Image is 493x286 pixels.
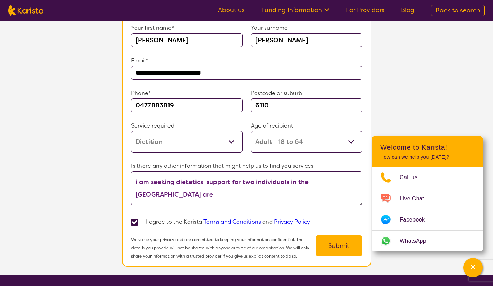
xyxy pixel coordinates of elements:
span: Call us [400,172,426,183]
a: Privacy Policy [274,218,310,225]
a: About us [218,6,245,14]
p: Email* [131,55,362,66]
p: Service required [131,121,243,131]
span: Back to search [436,6,480,15]
p: Is there any other information that might help us to find you services [131,161,362,171]
span: WhatsApp [400,236,435,246]
p: Phone* [131,88,243,98]
p: Postcode or suburb [251,88,362,98]
p: I agree to the Karista and [146,217,310,227]
span: Live Chat [400,193,432,204]
a: Web link opens in a new tab. [372,231,483,251]
p: Age of recipient [251,121,362,131]
button: Channel Menu [463,258,483,277]
a: Terms and Conditions [203,218,261,225]
p: Your surname [251,23,362,33]
div: Channel Menu [372,136,483,251]
p: Your first name* [131,23,243,33]
span: Facebook [400,215,433,225]
a: Back to search [431,5,485,16]
button: Submit [316,235,362,256]
h2: Welcome to Karista! [380,143,474,151]
p: How can we help you [DATE]? [380,154,474,160]
ul: Choose channel [372,167,483,251]
img: Karista logo [8,5,43,16]
a: Blog [401,6,414,14]
p: We value your privacy and are committed to keeping your information confidential. The details you... [131,235,316,260]
a: Funding Information [261,6,329,14]
a: For Providers [346,6,384,14]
